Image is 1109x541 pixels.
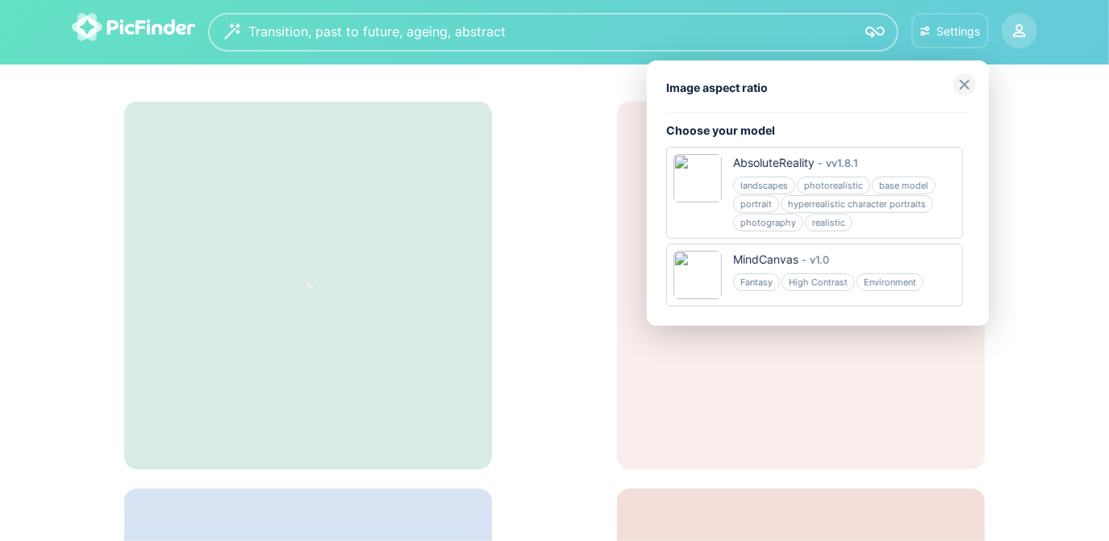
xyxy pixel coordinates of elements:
[953,73,976,96] img: close-grey.svg
[826,155,858,171] div: v v1.8.1
[781,195,933,213] div: hyperrealistic character portraits
[798,252,810,268] div: -
[733,195,779,213] div: portrait
[805,214,853,231] div: realistic
[673,154,722,202] img: 68361c9274fc8-1200x1509.jpg
[815,155,826,171] div: -
[733,273,780,291] div: Fantasy
[857,273,923,291] div: Environment
[733,177,795,194] div: landscapes
[872,177,936,194] div: base model
[733,155,815,171] div: AbsoluteReality
[797,177,870,194] div: photorealistic
[673,251,722,299] img: 6563a2d355b76-2048x2048.jpg
[666,123,969,139] div: Choose your model
[666,80,969,96] div: Image aspect ratio
[733,252,798,268] div: MindCanvas
[733,214,803,231] div: photography
[782,273,855,291] div: High Contrast
[810,252,829,268] div: v 1.0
